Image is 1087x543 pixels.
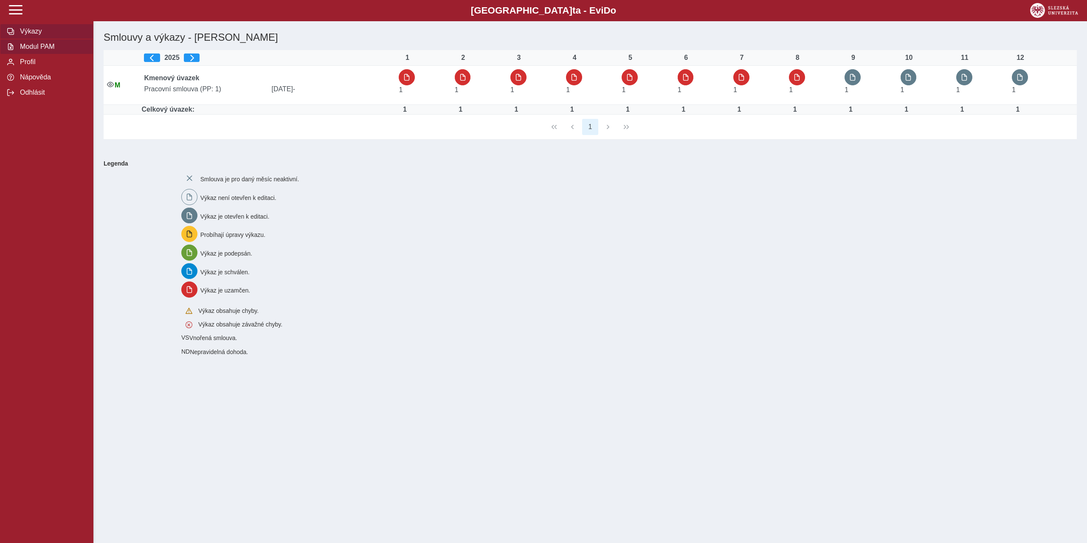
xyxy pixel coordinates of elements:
span: Smlouva je pro daný měsíc neaktivní. [200,176,299,183]
span: Vnořená smlouva. [189,335,237,341]
div: 9 [845,54,862,62]
span: Úvazek : 8 h / den. 40 h / týden. [566,86,570,93]
div: Úvazek : 8 h / den. 40 h / týden. [1009,106,1026,113]
span: Úvazek : 8 h / den. 40 h / týden. [845,86,848,93]
span: Úvazek : 8 h / den. 40 h / týden. [956,86,960,93]
div: 5 [622,54,639,62]
span: Výkaz je schválen. [200,268,250,275]
div: Úvazek : 8 h / den. 40 h / týden. [508,106,525,113]
div: Úvazek : 8 h / den. 40 h / týden. [396,106,413,113]
div: 6 [678,54,695,62]
span: [DATE] [268,85,395,93]
div: Úvazek : 8 h / den. 40 h / týden. [563,106,580,113]
div: Úvazek : 8 h / den. 40 h / týden. [675,106,692,113]
div: Úvazek : 8 h / den. 40 h / týden. [842,106,859,113]
span: Výkaz je podepsán. [200,250,252,257]
div: 11 [956,54,973,62]
span: Smlouva vnořená do kmene [181,334,189,341]
span: Pracovní smlouva (PP: 1) [141,85,268,93]
div: 4 [566,54,583,62]
div: Úvazek : 8 h / den. 40 h / týden. [954,106,971,113]
h1: Smlouvy a výkazy - [PERSON_NAME] [100,28,917,47]
span: Úvazek : 8 h / den. 40 h / týden. [733,86,737,93]
span: D [603,5,610,16]
span: Výkaz obsahuje chyby. [198,307,259,314]
span: Úvazek : 8 h / den. 40 h / týden. [678,86,681,93]
img: logo_web_su.png [1030,3,1078,18]
div: 10 [901,54,918,62]
i: Smlouva je aktivní [107,81,114,88]
div: 8 [789,54,806,62]
div: 1 [399,54,416,62]
div: 7 [733,54,750,62]
span: Modul PAM [17,43,86,51]
span: Výkaz je uzamčen. [200,287,251,294]
b: Legenda [100,157,1073,170]
span: Probíhají úpravy výkazu. [200,231,265,238]
span: Úvazek : 8 h / den. 40 h / týden. [399,86,403,93]
span: Úvazek : 8 h / den. 40 h / týden. [789,86,793,93]
span: Smlouva vnořená do kmene [181,348,190,355]
b: [GEOGRAPHIC_DATA] a - Evi [25,5,1062,16]
div: 12 [1012,54,1029,62]
span: Nápověda [17,73,86,81]
span: Úvazek : 8 h / den. 40 h / týden. [901,86,904,93]
span: Výkaz obsahuje závažné chyby. [198,321,282,328]
div: Úvazek : 8 h / den. 40 h / týden. [786,106,803,113]
span: Úvazek : 8 h / den. 40 h / týden. [455,86,459,93]
span: Profil [17,58,86,66]
span: Odhlásit [17,89,86,96]
div: 2025 [144,53,392,62]
span: t [572,5,575,16]
div: Úvazek : 8 h / den. 40 h / týden. [898,106,915,113]
span: Výkaz je otevřen k editaci. [200,213,270,219]
span: Výkaz není otevřen k editaci. [200,194,276,201]
div: 2 [455,54,472,62]
b: Kmenový úvazek [144,74,199,82]
span: Úvazek : 8 h / den. 40 h / týden. [1012,86,1016,93]
div: Úvazek : 8 h / den. 40 h / týden. [731,106,748,113]
span: Údaje souhlasí s údaji v Magionu [115,82,120,89]
span: Výkazy [17,28,86,35]
span: o [611,5,617,16]
div: Úvazek : 8 h / den. 40 h / týden. [619,106,636,113]
span: Úvazek : 8 h / den. 40 h / týden. [510,86,514,93]
div: 3 [510,54,527,62]
button: 1 [582,119,598,135]
div: Úvazek : 8 h / den. 40 h / týden. [452,106,469,113]
span: Nepravidelná dohoda. [190,349,248,355]
td: Celkový úvazek: [141,105,395,115]
span: - [293,85,295,93]
span: Úvazek : 8 h / den. 40 h / týden. [622,86,625,93]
